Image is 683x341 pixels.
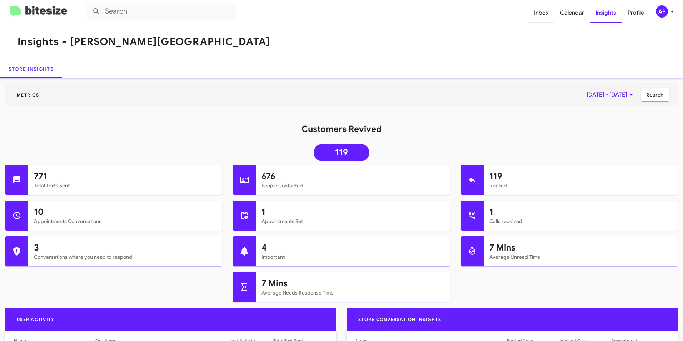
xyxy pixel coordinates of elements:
a: Inbox [528,3,554,23]
h1: 1 [489,206,672,218]
h1: Insights - [PERSON_NAME][GEOGRAPHIC_DATA] [18,36,270,48]
a: Profile [622,3,650,23]
button: [DATE] - [DATE] [581,88,641,101]
span: Metrics [11,92,45,98]
span: Search [647,88,663,101]
mat-card-subtitle: Appointments Set [261,218,444,225]
mat-card-subtitle: Total Texts Sent [34,182,216,189]
mat-card-subtitle: Average Needs Response Time [261,289,444,296]
div: AP [656,5,668,18]
h1: 10 [34,206,216,218]
span: 119 [335,149,348,156]
h1: 7 Mins [489,242,672,253]
mat-card-subtitle: Important [261,253,444,261]
a: Calendar [554,3,590,23]
a: Insights [590,3,622,23]
button: Search [641,88,669,101]
mat-card-subtitle: Average Unread Time [489,253,672,261]
h1: 771 [34,170,216,182]
h1: 7 Mins [261,278,444,289]
h1: 119 [489,170,672,182]
mat-card-subtitle: People Contacted [261,182,444,189]
mat-card-subtitle: Conversations where you need to respond [34,253,216,261]
span: [DATE] - [DATE] [587,88,635,101]
mat-card-subtitle: Appointments Conversations [34,218,216,225]
span: Store Conversation Insights [353,317,447,322]
mat-card-subtitle: Calls received [489,218,672,225]
h1: 3 [34,242,216,253]
button: AP [650,5,675,18]
input: Search [86,3,236,20]
h1: 676 [261,170,444,182]
h1: 4 [261,242,444,253]
mat-card-subtitle: Replied [489,182,672,189]
h1: 1 [261,206,444,218]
